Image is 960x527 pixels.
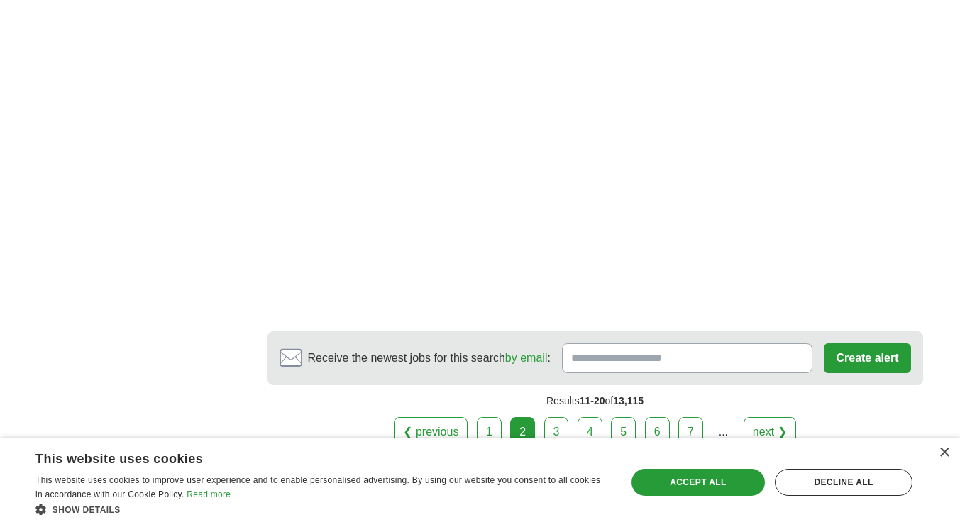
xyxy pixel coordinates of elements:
a: ❮ previous [394,417,468,447]
a: 6 [645,417,670,447]
div: Accept all [631,469,765,496]
div: Results of [267,385,923,417]
div: 2 [510,417,535,447]
span: Show details [53,505,121,515]
span: 13,115 [613,395,644,406]
a: Read more, opens a new window [187,489,231,499]
span: 11-20 [580,395,605,406]
span: Receive the newest jobs for this search : [308,350,551,367]
div: ... [709,418,737,446]
div: Decline all [775,469,912,496]
span: This website uses cookies to improve user experience and to enable personalised advertising. By u... [35,475,600,499]
a: 3 [544,417,569,447]
button: Create alert [824,343,910,373]
a: next ❯ [744,417,796,447]
a: by email [505,352,548,364]
a: 7 [678,417,703,447]
div: Close [939,448,949,458]
div: This website uses cookies [35,446,573,467]
div: Show details [35,502,609,516]
a: 1 [477,417,502,447]
a: 5 [611,417,636,447]
a: 4 [578,417,602,447]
